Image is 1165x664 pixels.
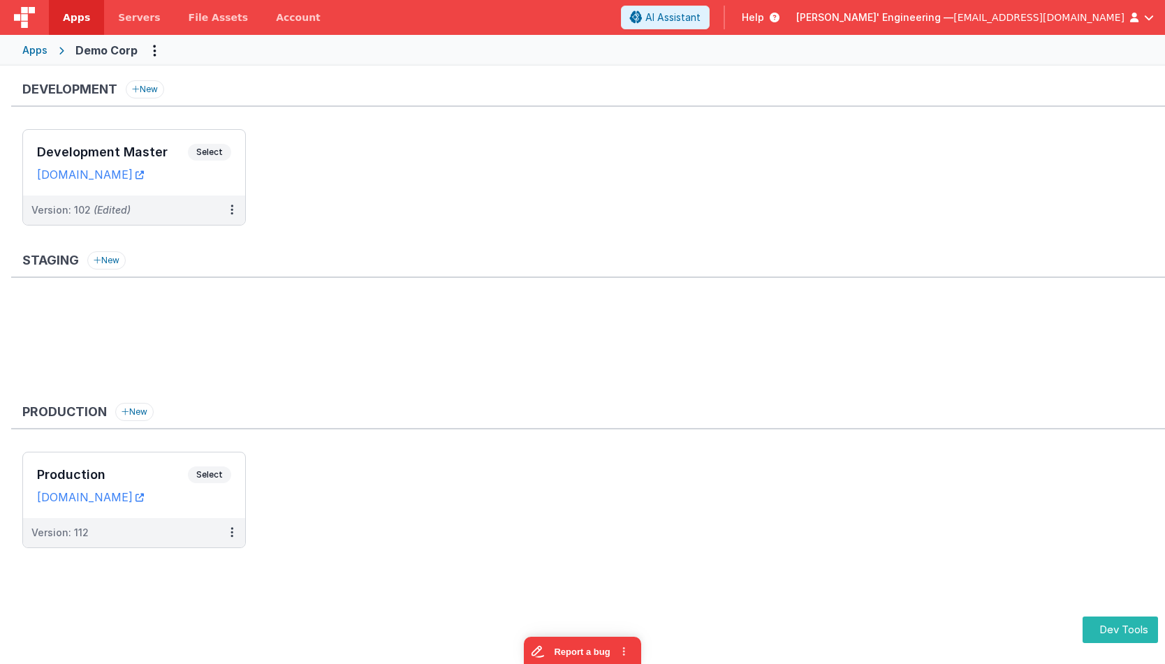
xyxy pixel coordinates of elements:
[22,402,107,421] h3: Production
[22,251,79,270] h3: Staging
[37,145,188,159] h3: Development Master
[63,10,90,24] span: Apps
[796,10,953,24] span: [PERSON_NAME]' Engineering —
[31,203,131,217] div: Version: 102
[645,10,701,24] span: AI Assistant
[188,466,231,483] span: Select
[31,526,89,540] div: Version: 112
[115,403,154,421] button: New
[188,144,231,161] span: Select
[94,204,131,216] span: (Edited)
[118,10,160,24] span: Servers
[189,10,249,24] span: File Assets
[37,468,188,482] h3: Production
[621,6,710,29] button: AI Assistant
[75,42,138,59] div: Demo Corp
[22,43,47,57] div: Apps
[126,80,164,98] button: New
[37,168,144,182] a: [DOMAIN_NAME]
[953,10,1124,24] span: [EMAIL_ADDRESS][DOMAIN_NAME]
[1083,617,1158,644] button: Dev Tools
[22,80,117,98] h3: Development
[796,10,1154,24] button: [PERSON_NAME]' Engineering — [EMAIL_ADDRESS][DOMAIN_NAME]
[143,39,166,61] button: Options
[37,490,144,504] a: [DOMAIN_NAME]
[742,10,764,24] span: Help
[87,251,126,270] button: New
